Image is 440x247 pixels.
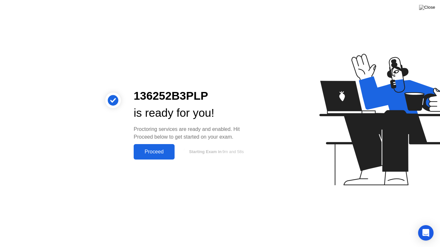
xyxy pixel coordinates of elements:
[419,5,435,10] img: Close
[136,149,173,155] div: Proceed
[134,144,175,160] button: Proceed
[134,125,253,141] div: Proctoring services are ready and enabled. Hit Proceed below to get started on your exam.
[418,225,434,241] div: Open Intercom Messenger
[222,149,244,154] span: 9m and 58s
[178,146,253,158] button: Starting Exam in9m and 58s
[134,105,253,122] div: is ready for you!
[134,87,253,105] div: 136252B3PLP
